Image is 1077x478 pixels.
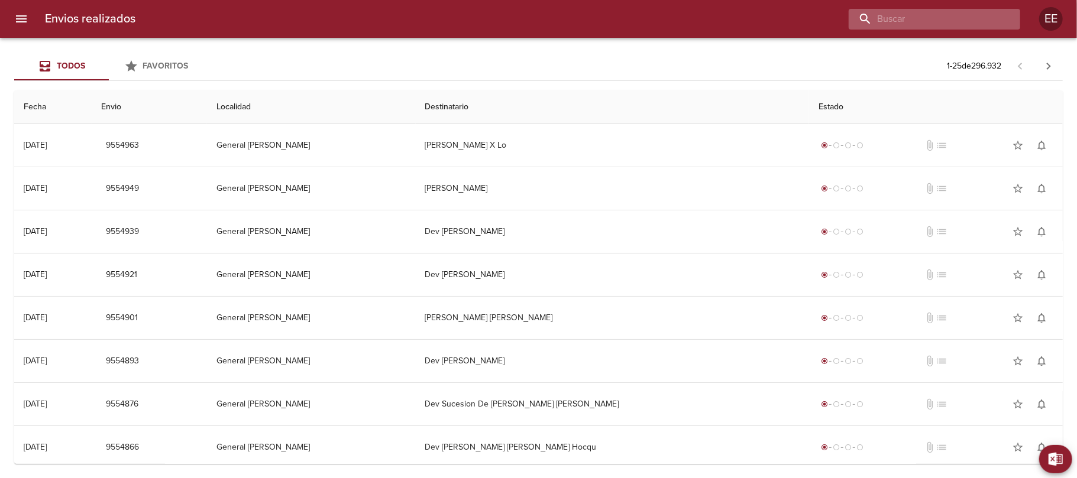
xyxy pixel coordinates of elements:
[819,441,866,453] div: Generado
[207,167,416,210] td: General [PERSON_NAME]
[924,139,936,151] span: No tiene documentos adjuntos
[1030,177,1053,200] button: Activar notificaciones
[207,253,416,296] td: General [PERSON_NAME]
[1012,226,1024,238] span: star_border
[1006,349,1030,373] button: Agregar a favoritos
[936,139,947,151] span: No tiene pedido asociado
[101,350,144,372] button: 9554893
[924,183,936,194] span: No tiene documentos adjuntos
[101,135,144,157] button: 9554963
[821,314,828,321] span: radio_button_checked
[1012,355,1024,367] span: star_border
[1036,269,1047,281] span: notifications_none
[1006,306,1030,330] button: Agregar a favoritos
[14,90,92,124] th: Fecha
[819,312,866,324] div: Generado
[1030,306,1053,330] button: Activar notificaciones
[416,124,809,167] td: [PERSON_NAME] X Lo
[833,228,840,235] span: radio_button_unchecked
[1030,349,1053,373] button: Activar notificaciones
[101,178,144,200] button: 9554949
[845,401,852,408] span: radio_button_unchecked
[1036,441,1047,453] span: notifications_none
[101,264,142,286] button: 9554921
[821,271,828,278] span: radio_button_checked
[207,297,416,339] td: General [PERSON_NAME]
[821,444,828,451] span: radio_button_checked
[207,210,416,253] td: General [PERSON_NAME]
[24,183,47,193] div: [DATE]
[416,253,809,296] td: Dev [PERSON_NAME]
[1036,312,1047,324] span: notifications_none
[936,398,947,410] span: No tiene pedido asociado
[416,90,809,124] th: Destinatario
[416,426,809,469] td: Dev [PERSON_NAME] [PERSON_NAME] Hocqu
[24,399,47,409] div: [DATE]
[845,314,852,321] span: radio_button_unchecked
[1012,441,1024,453] span: star_border
[833,271,840,278] span: radio_button_unchecked
[106,138,139,153] span: 9554963
[1012,312,1024,324] span: star_border
[924,312,936,324] span: No tiene documentos adjuntos
[92,90,206,124] th: Envio
[821,142,828,149] span: radio_button_checked
[1036,355,1047,367] span: notifications_none
[106,181,139,196] span: 9554949
[936,183,947,194] span: No tiene pedido asociado
[1030,134,1053,157] button: Activar notificaciones
[24,442,47,452] div: [DATE]
[856,142,863,149] span: radio_button_unchecked
[936,441,947,453] span: No tiene pedido asociado
[106,225,139,239] span: 9554939
[1006,392,1030,416] button: Agregar a favoritos
[1030,435,1053,459] button: Activar notificaciones
[856,444,863,451] span: radio_button_unchecked
[1006,60,1034,71] span: Pagina anterior
[819,139,866,151] div: Generado
[1006,263,1030,287] button: Agregar a favoritos
[819,226,866,238] div: Generado
[856,271,863,278] span: radio_button_unchecked
[924,355,936,367] span: No tiene documentos adjuntos
[101,307,143,329] button: 9554901
[57,61,85,71] span: Todos
[821,185,828,192] span: radio_button_checked
[833,357,840,365] span: radio_button_unchecked
[1034,52,1063,80] span: Pagina siguiente
[1036,226,1047,238] span: notifications_none
[1039,445,1072,473] button: Exportar Excel
[1006,134,1030,157] button: Agregar a favoritos
[924,441,936,453] span: No tiene documentos adjuntos
[924,269,936,281] span: No tiene documentos adjuntos
[936,269,947,281] span: No tiene pedido asociado
[833,142,840,149] span: radio_button_unchecked
[833,401,840,408] span: radio_button_unchecked
[809,90,1063,124] th: Estado
[845,271,852,278] span: radio_button_unchecked
[936,312,947,324] span: No tiene pedido asociado
[207,426,416,469] td: General [PERSON_NAME]
[1012,398,1024,410] span: star_border
[819,269,866,281] div: Generado
[416,297,809,339] td: [PERSON_NAME] [PERSON_NAME]
[1039,7,1063,31] div: Abrir información de usuario
[1030,220,1053,243] button: Activar notificaciones
[143,61,189,71] span: Favoritos
[856,185,863,192] span: radio_button_unchecked
[924,398,936,410] span: No tiene documentos adjuntos
[106,268,137,282] span: 9554921
[106,354,139,369] span: 9554893
[924,226,936,238] span: No tiene documentos adjuntos
[947,60,1001,72] p: 1 - 25 de 296.932
[101,221,144,243] button: 9554939
[207,383,416,425] td: General [PERSON_NAME]
[845,185,852,192] span: radio_button_unchecked
[106,397,138,412] span: 9554876
[819,183,866,194] div: Generado
[819,355,866,367] div: Generado
[845,444,852,451] span: radio_button_unchecked
[416,340,809,382] td: Dev [PERSON_NAME]
[1036,183,1047,194] span: notifications_none
[1012,183,1024,194] span: star_border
